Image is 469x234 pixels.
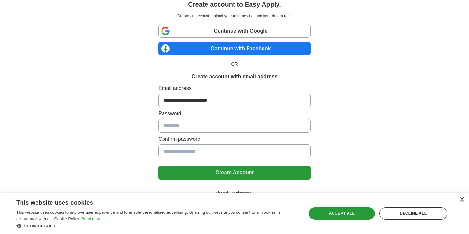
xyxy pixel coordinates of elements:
button: Create Account [158,166,310,180]
div: Close [459,197,464,202]
label: Confirm password [158,135,310,143]
a: Read more, opens a new window [81,217,102,221]
div: Show details [16,223,298,229]
div: Decline all [379,207,447,220]
span: Already registered? [211,190,258,197]
span: This website uses cookies to improve user experience and to enable personalised advertising. By u... [16,210,280,221]
span: OR [227,61,242,67]
a: Continue with Facebook [158,42,310,55]
div: This website uses cookies [16,197,282,207]
label: Email address [158,84,310,92]
h1: Create account with email address [192,73,277,80]
a: Continue with Google [158,24,310,38]
div: Accept all [309,207,375,220]
label: Password [158,110,310,118]
p: Create an account, upload your resume and land your dream role. [160,13,309,19]
span: Show details [24,224,55,228]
